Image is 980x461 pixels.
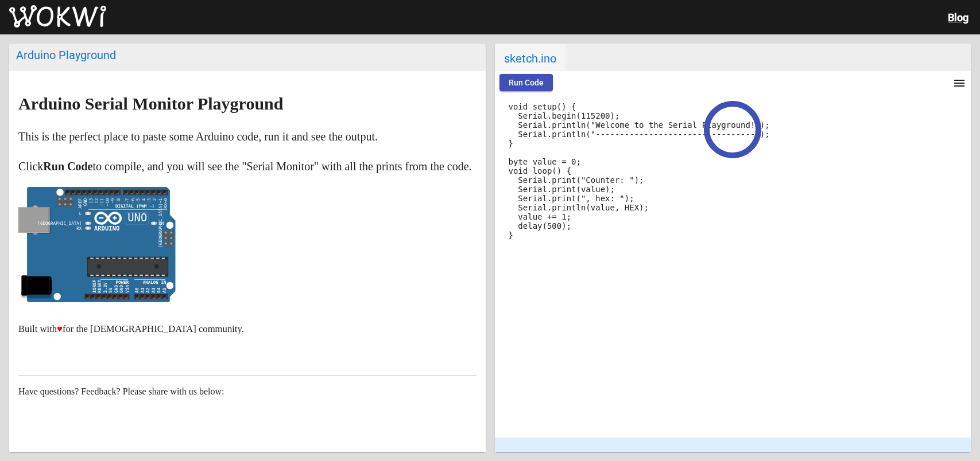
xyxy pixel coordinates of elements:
[57,323,63,334] span: ♥
[948,11,969,24] a: Blog
[495,44,565,71] span: sketch.ino
[18,323,244,334] small: Built with for the [DEMOGRAPHIC_DATA] community.
[499,74,553,91] button: Run Code
[18,127,477,146] p: This is the perfect place to paste some Arduino code, run it and see the output.
[18,95,477,113] h2: Arduino Serial Monitor Playground
[509,102,770,240] code: void setup() { Serial.begin(115200); Serial.println("Welcome to the Serial Playground!"); Serial....
[18,386,224,396] span: Have questions? Feedback? Please share with us below:
[952,76,966,90] mat-icon: menu
[43,160,92,173] strong: Run Code
[9,5,106,28] img: Wokwi
[16,48,479,62] div: Arduino Playground
[509,78,544,87] span: Run Code
[18,157,477,175] p: Click to compile, and you will see the "Serial Monitor" with all the prints from the code.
